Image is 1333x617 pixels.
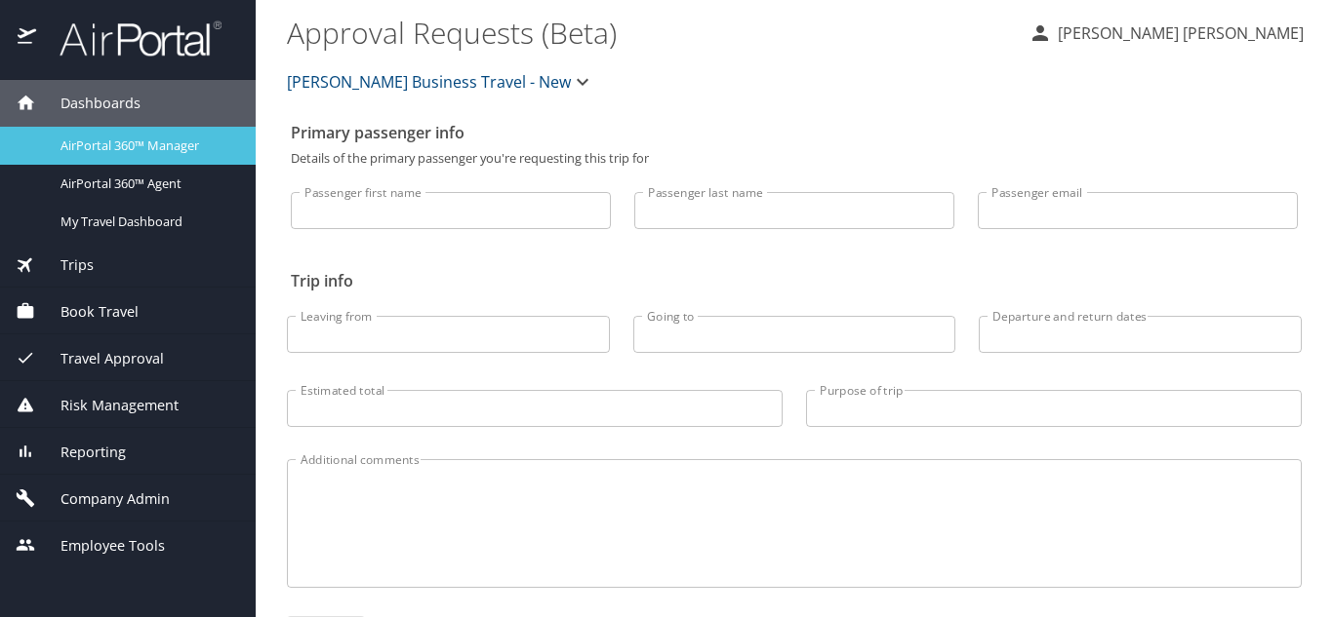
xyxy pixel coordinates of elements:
[61,212,232,231] span: My Travel Dashboard
[61,136,232,155] span: AirPortal 360™ Manager
[291,265,1298,296] h2: Trip info
[287,68,571,96] span: [PERSON_NAME] Business Travel - New
[36,535,165,557] span: Employee Tools
[1052,21,1304,45] p: [PERSON_NAME] [PERSON_NAME]
[18,19,38,58] img: icon-airportal.png
[36,254,94,276] span: Trips
[1021,16,1312,51] button: [PERSON_NAME] [PERSON_NAME]
[36,348,164,369] span: Travel Approval
[36,395,179,416] span: Risk Management
[38,19,222,58] img: airportal-logo.png
[36,301,139,323] span: Book Travel
[61,174,232,193] span: AirPortal 360™ Agent
[291,117,1298,148] h2: Primary passenger info
[36,488,170,510] span: Company Admin
[36,93,141,114] span: Dashboards
[291,152,1298,165] p: Details of the primary passenger you're requesting this trip for
[287,2,1013,62] h1: Approval Requests (Beta)
[36,442,126,463] span: Reporting
[279,62,602,101] button: [PERSON_NAME] Business Travel - New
